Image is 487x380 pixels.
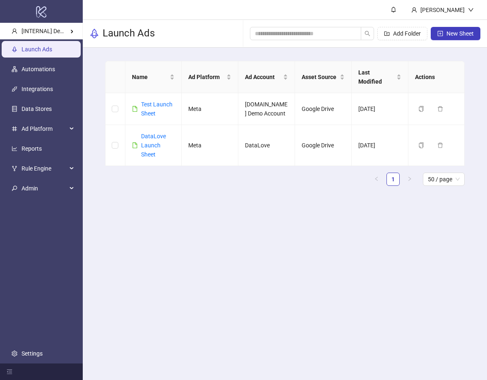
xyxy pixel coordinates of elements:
[423,173,465,186] div: Page Size
[103,27,155,40] h3: Launch Ads
[182,61,238,93] th: Ad Platform
[365,31,370,36] span: search
[384,31,390,36] span: folder-add
[468,7,474,13] span: down
[238,125,295,166] td: DataLove
[411,7,417,13] span: user
[370,173,383,186] button: left
[132,106,138,112] span: file
[352,61,408,93] th: Last Modified
[386,173,400,186] li: 1
[7,369,12,375] span: menu-fold
[182,125,238,166] td: Meta
[437,31,443,36] span: plus-square
[22,106,52,113] a: Data Stores
[22,28,91,35] span: [INTERNAL] Demo Account
[295,93,352,125] td: Google Drive
[141,133,166,158] a: DataLove Launch Sheet
[431,27,480,40] button: New Sheet
[408,61,465,93] th: Actions
[141,101,173,117] a: Test Launch Sheet
[352,125,408,166] td: [DATE]
[132,142,138,148] span: file
[132,72,168,82] span: Name
[393,30,421,37] span: Add Folder
[374,176,379,181] span: left
[22,121,67,137] span: Ad Platform
[22,66,55,73] a: Automations
[238,93,295,125] td: [DOMAIN_NAME] Demo Account
[428,173,460,185] span: 50 / page
[12,126,17,132] span: number
[125,61,182,93] th: Name
[403,173,416,186] li: Next Page
[295,61,352,93] th: Asset Source
[370,173,383,186] li: Previous Page
[22,350,43,357] a: Settings
[22,180,67,197] span: Admin
[417,5,468,14] div: [PERSON_NAME]
[437,142,443,148] span: delete
[22,46,52,53] a: Launch Ads
[238,61,295,93] th: Ad Account
[295,125,352,166] td: Google Drive
[387,173,399,185] a: 1
[391,7,396,12] span: bell
[407,176,412,181] span: right
[245,72,281,82] span: Ad Account
[188,72,225,82] span: Ad Platform
[446,30,474,37] span: New Sheet
[437,106,443,112] span: delete
[403,173,416,186] button: right
[302,72,338,82] span: Asset Source
[182,93,238,125] td: Meta
[22,161,67,177] span: Rule Engine
[89,29,99,38] span: rocket
[22,146,42,152] a: Reports
[12,186,17,192] span: key
[12,166,17,172] span: fork
[12,28,17,34] span: user
[418,142,424,148] span: copy
[352,93,408,125] td: [DATE]
[22,86,53,93] a: Integrations
[377,27,427,40] button: Add Folder
[418,106,424,112] span: copy
[358,68,395,86] span: Last Modified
